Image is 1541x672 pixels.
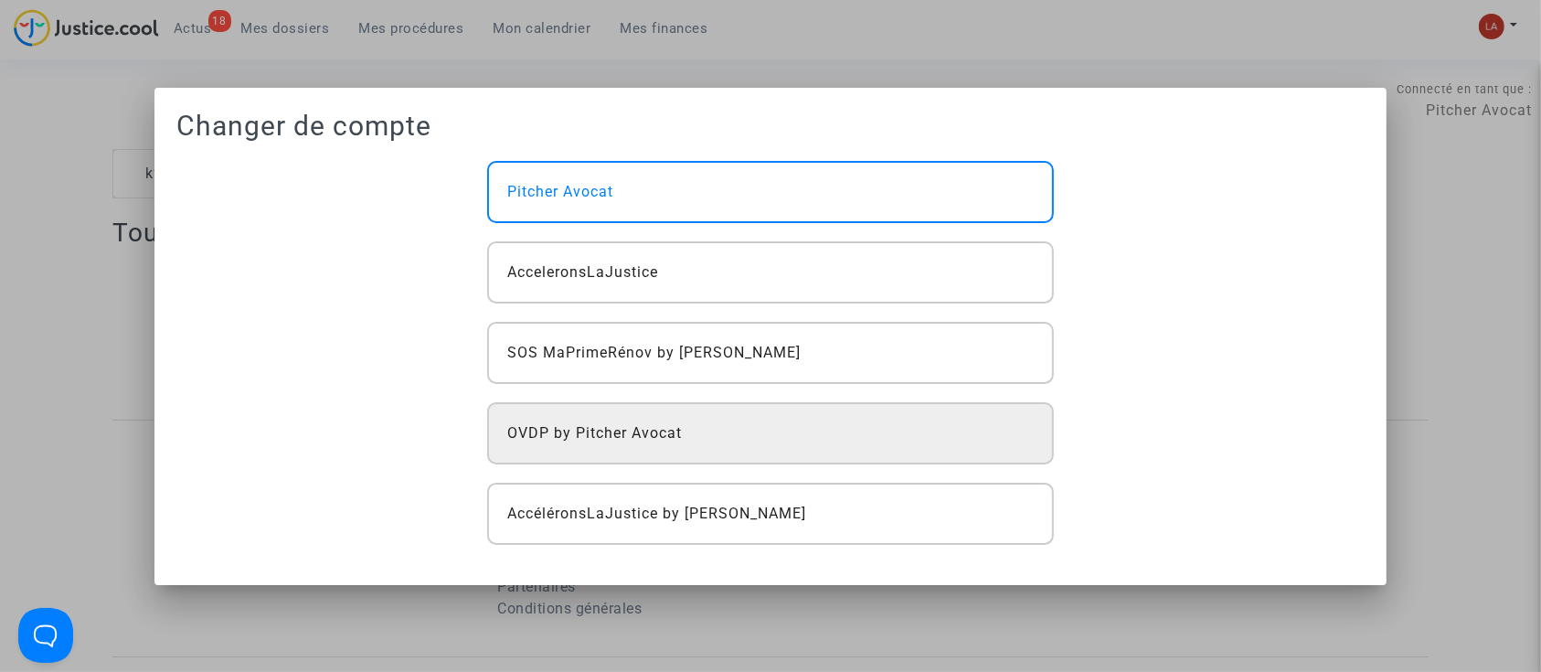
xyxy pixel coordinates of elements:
span: Pitcher Avocat [507,181,613,203]
h1: Changer de compte [176,110,1366,143]
iframe: Help Scout Beacon - Open [18,608,73,663]
span: OVDP by Pitcher Avocat [507,422,682,444]
span: SOS MaPrimeRénov by [PERSON_NAME] [507,342,801,364]
span: AccéléronsLaJustice by [PERSON_NAME] [507,503,806,525]
span: AcceleronsLaJustice [507,261,658,283]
